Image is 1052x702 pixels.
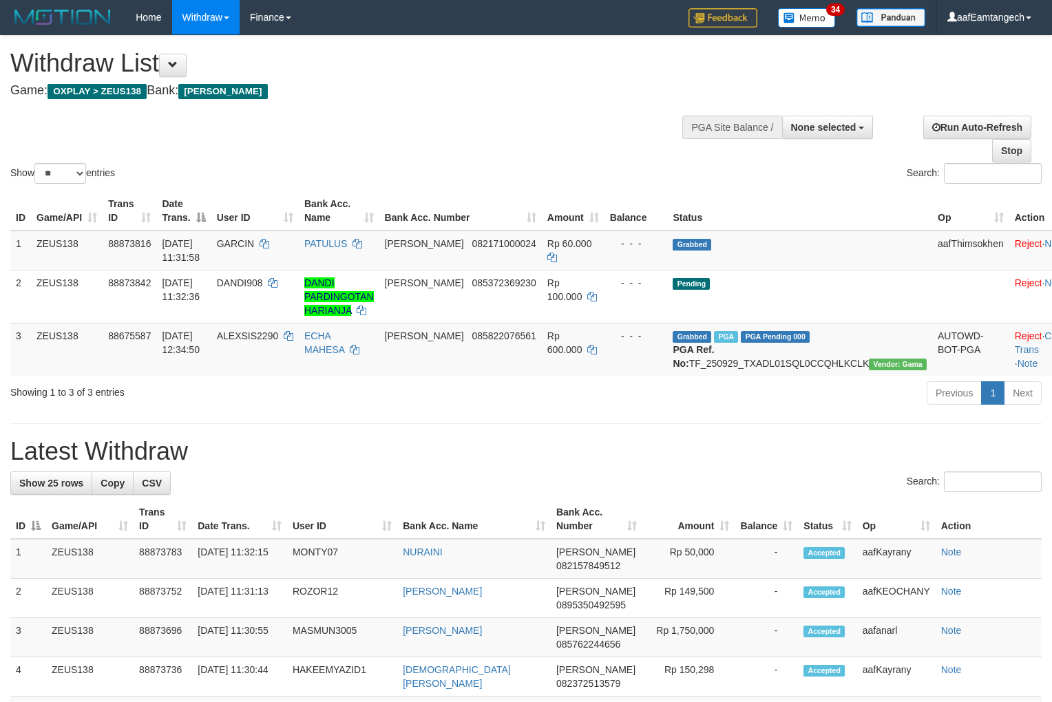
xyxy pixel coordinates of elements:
[287,657,397,696] td: HAKEEMYAZID1
[385,330,464,341] span: [PERSON_NAME]
[556,664,635,675] span: [PERSON_NAME]
[610,329,662,343] div: - - -
[178,84,267,99] span: [PERSON_NAME]
[1018,358,1038,369] a: Note
[10,163,115,184] label: Show entries
[642,618,735,657] td: Rp 1,750,000
[134,500,192,539] th: Trans ID: activate to sort column ascending
[10,380,428,399] div: Showing 1 to 3 of 3 entries
[10,7,115,28] img: MOTION_logo.png
[48,84,147,99] span: OXPLAY > ZEUS138
[857,539,936,579] td: aafKayrany
[34,163,86,184] select: Showentries
[673,344,714,369] b: PGA Ref. No:
[379,191,542,231] th: Bank Acc. Number: activate to sort column ascending
[92,471,134,495] a: Copy
[46,539,134,579] td: ZEUS138
[856,8,925,27] img: panduan.png
[156,191,211,231] th: Date Trans.: activate to sort column descending
[735,539,798,579] td: -
[472,330,536,341] span: Copy 085822076561 to clipboard
[304,330,344,355] a: ECHA MAHESA
[10,471,92,495] a: Show 25 rows
[162,277,200,302] span: [DATE] 11:32:36
[403,664,511,689] a: [DEMOGRAPHIC_DATA][PERSON_NAME]
[642,500,735,539] th: Amount: activate to sort column ascending
[101,478,125,489] span: Copy
[1015,330,1042,341] a: Reject
[932,231,1009,270] td: aafThimsokhen
[134,579,192,618] td: 88873752
[385,277,464,288] span: [PERSON_NAME]
[932,191,1009,231] th: Op: activate to sort column ascending
[735,657,798,696] td: -
[10,270,31,323] td: 2
[192,500,287,539] th: Date Trans.: activate to sort column ascending
[927,381,982,405] a: Previous
[10,323,31,376] td: 3
[682,116,781,139] div: PGA Site Balance /
[556,639,620,650] span: Copy 085762244656 to clipboard
[778,8,836,28] img: Button%20Memo.svg
[688,8,757,28] img: Feedback.jpg
[10,231,31,270] td: 1
[31,323,103,376] td: ZEUS138
[472,238,536,249] span: Copy 082171000024 to clipboard
[667,323,932,376] td: TF_250929_TXADL01SQL0CCQHLKCLK
[142,478,162,489] span: CSV
[907,471,1042,492] label: Search:
[10,618,46,657] td: 3
[547,330,582,355] span: Rp 600.000
[936,500,1042,539] th: Action
[782,116,874,139] button: None selected
[944,471,1042,492] input: Search:
[1015,277,1042,288] a: Reject
[556,625,635,636] span: [PERSON_NAME]
[304,277,374,316] a: DANDI PARDINGOTAN HARIANJA
[133,471,171,495] a: CSV
[192,539,287,579] td: [DATE] 11:32:15
[162,330,200,355] span: [DATE] 12:34:50
[108,238,151,249] span: 88873816
[667,191,932,231] th: Status
[287,579,397,618] td: ROZOR12
[1004,381,1042,405] a: Next
[108,330,151,341] span: 88675587
[604,191,668,231] th: Balance
[192,657,287,696] td: [DATE] 11:30:44
[857,500,936,539] th: Op: activate to sort column ascending
[542,191,604,231] th: Amount: activate to sort column ascending
[211,191,299,231] th: User ID: activate to sort column ascending
[610,237,662,251] div: - - -
[192,579,287,618] td: [DATE] 11:31:13
[31,270,103,323] td: ZEUS138
[610,276,662,290] div: - - -
[992,139,1031,162] a: Stop
[10,539,46,579] td: 1
[941,625,962,636] a: Note
[217,330,279,341] span: ALEXSIS2290
[791,122,856,133] span: None selected
[134,657,192,696] td: 88873736
[31,231,103,270] td: ZEUS138
[162,238,200,263] span: [DATE] 11:31:58
[134,539,192,579] td: 88873783
[556,546,635,557] span: [PERSON_NAME]
[472,277,536,288] span: Copy 085372369230 to clipboard
[857,618,936,657] td: aafanarl
[556,599,626,610] span: Copy 0895350492595 to clipboard
[304,238,348,249] a: PATULUS
[397,500,551,539] th: Bank Acc. Name: activate to sort column ascending
[10,579,46,618] td: 2
[857,579,936,618] td: aafKEOCHANY
[134,618,192,657] td: 88873696
[673,278,710,290] span: Pending
[642,539,735,579] td: Rp 50,000
[869,359,927,370] span: Vendor URL: https://trx31.1velocity.biz
[642,579,735,618] td: Rp 149,500
[944,163,1042,184] input: Search:
[10,191,31,231] th: ID
[217,238,254,249] span: GARCIN
[714,331,738,343] span: Marked by aafpengsreynich
[217,277,263,288] span: DANDI908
